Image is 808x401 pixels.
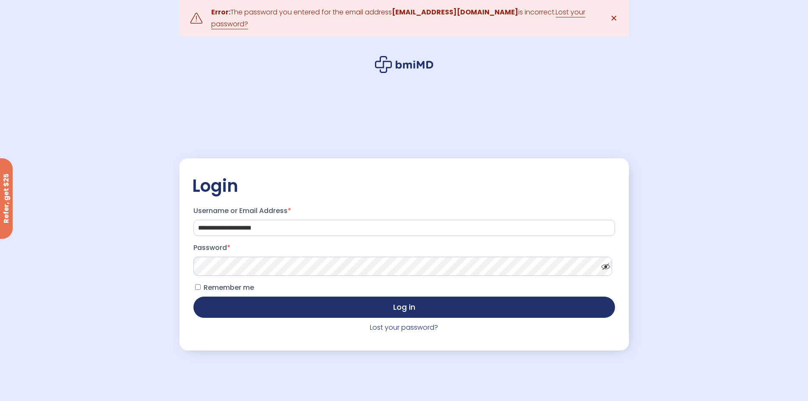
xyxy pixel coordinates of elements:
h2: Login [192,175,616,196]
div: The password you entered for the email address is incorrect. [211,6,597,30]
input: Remember me [195,284,201,290]
span: ✕ [610,12,618,24]
label: Password [193,241,615,255]
button: Log in [193,297,615,318]
a: Lost your password? [370,322,438,332]
strong: Error: [211,7,230,17]
label: Username or Email Address [193,204,615,218]
span: Remember me [204,283,254,292]
a: ✕ [606,10,623,27]
strong: [EMAIL_ADDRESS][DOMAIN_NAME] [392,7,518,17]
